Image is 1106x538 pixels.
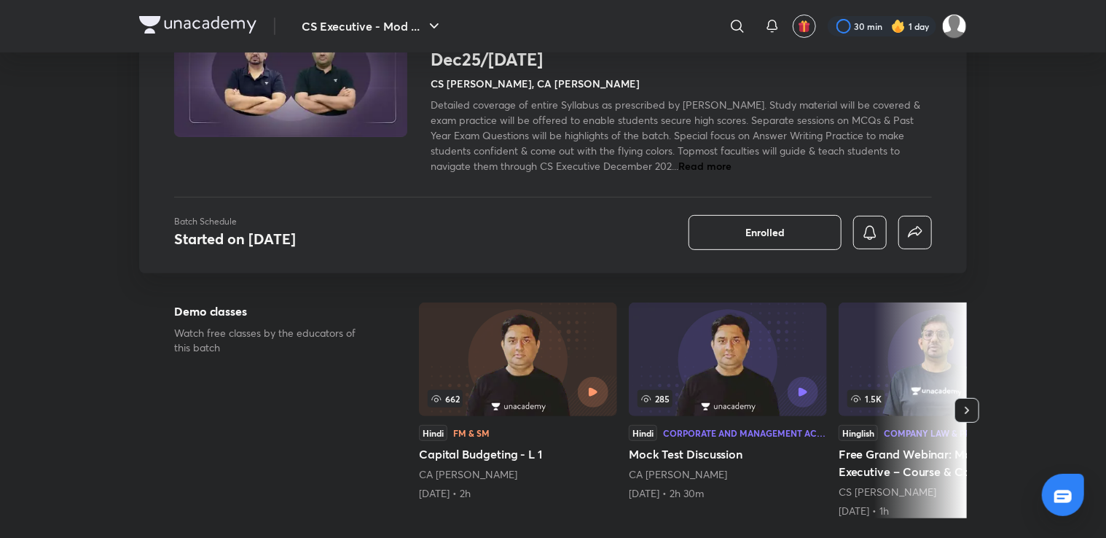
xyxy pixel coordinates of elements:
div: 16th May • 1h [839,504,1037,518]
div: Hindi [419,425,447,441]
a: CA [PERSON_NAME] [629,467,727,481]
a: 1.5KHinglishCompany Law & PracticeFree Grand Webinar: Master CS Executive – Course & CareerCS [PE... [839,303,1037,518]
h5: Demo classes [174,303,372,320]
h1: [PERSON_NAME] Regular batch for CS Executive Module-1 Dec25/[DATE] [431,28,932,70]
div: Hindi [629,425,657,441]
a: Company Logo [139,16,256,37]
span: Read more [678,159,732,173]
a: 662HindiFM & SMCapital Budgeting - L 1CA [PERSON_NAME][DATE] • 2h [419,303,617,501]
img: streak [891,19,906,34]
h5: Free Grand Webinar: Master CS Executive – Course & Career [839,445,1037,480]
a: Mock Test Discussion [629,303,827,501]
a: 285HindiCorporate and Management AccountingMock Test DiscussionCA [PERSON_NAME][DATE] • 2h 30m [629,303,827,501]
h4: CS [PERSON_NAME], CA [PERSON_NAME] [431,76,640,91]
p: Batch Schedule [174,215,296,228]
h5: Capital Budgeting - L 1 [419,445,617,463]
div: Corporate and Management Accounting [663,429,827,437]
div: 29th Aug • 2h 30m [629,486,827,501]
p: Watch free classes by the educators of this batch [174,326,372,355]
span: 662 [428,390,463,408]
div: FM & SM [453,429,490,437]
button: CS Executive - Mod ... [293,12,452,41]
div: CA Iqtidar Ahmad [629,467,827,482]
div: CS Amit Vohra [839,485,1037,499]
button: Enrolled [689,215,842,250]
img: avatar [798,20,811,33]
a: Free Grand Webinar: Master CS Executive – Course & Career [839,303,1037,518]
span: 1.5K [847,390,885,408]
img: Thumbnail [172,4,409,139]
img: Abhinit yas [942,14,967,39]
img: Company Logo [139,16,256,34]
a: CA [PERSON_NAME] [419,467,517,481]
span: Detailed coverage of entire Syllabus as prescribed by [PERSON_NAME]. Study material will be cover... [431,98,920,173]
button: avatar [793,15,816,38]
div: Hinglish [839,425,878,441]
span: Enrolled [745,225,785,240]
div: CA Iqtidar Ahmad [419,467,617,482]
div: 3rd May • 2h [419,486,617,501]
a: CS [PERSON_NAME] [839,485,936,499]
h4: Started on [DATE] [174,229,296,249]
h5: Mock Test Discussion [629,445,827,463]
span: 285 [638,390,672,408]
a: Capital Budgeting - L 1 [419,303,617,501]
